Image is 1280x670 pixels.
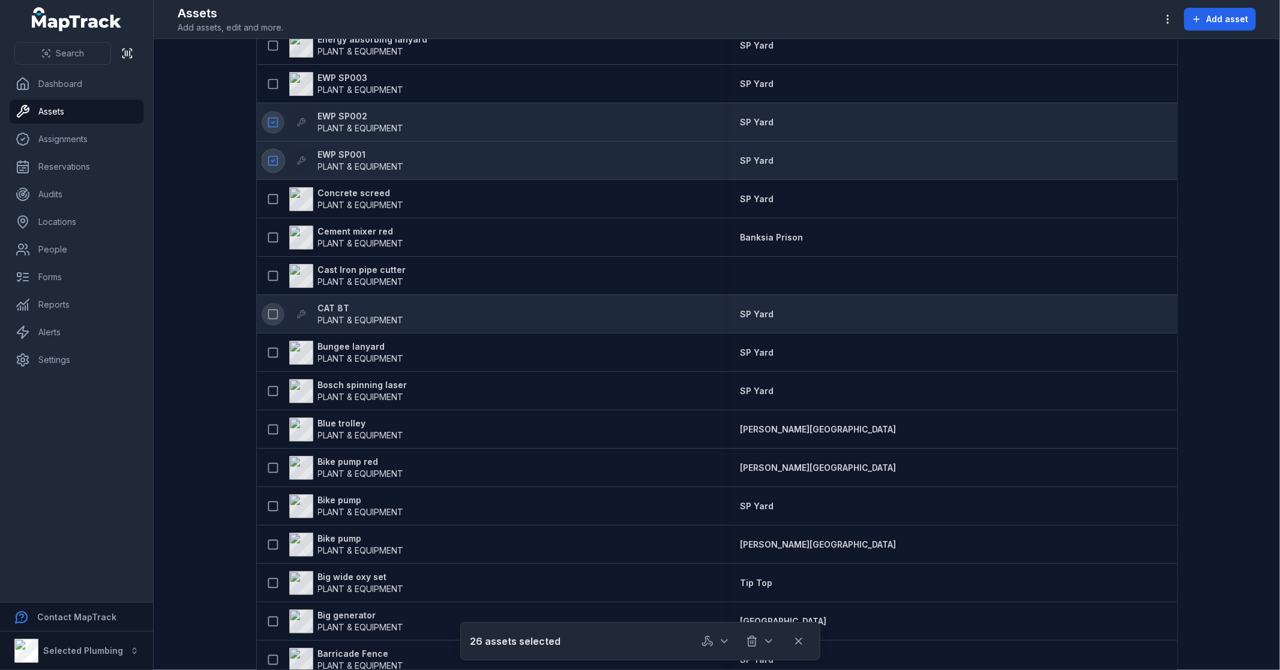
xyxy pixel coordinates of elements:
[318,392,404,402] span: PLANT & EQUIPMENT
[10,320,143,344] a: Alerts
[740,347,774,357] span: SP Yard
[289,456,404,480] a: Bike pump redPLANT & EQUIPMENT
[740,462,896,473] span: [PERSON_NAME][GEOGRAPHIC_DATA]
[289,264,406,288] a: Cast Iron pipe cutterPLANT & EQUIPMENT
[10,72,143,96] a: Dashboard
[740,462,896,474] a: [PERSON_NAME][GEOGRAPHIC_DATA]
[740,616,826,626] span: [GEOGRAPHIC_DATA]
[289,379,407,403] a: Bosch spinning laserPLANT & EQUIPMENT
[318,149,404,161] strong: EWP SP001
[318,315,404,325] span: PLANT & EQUIPMENT
[318,507,404,517] span: PLANT & EQUIPMENT
[10,348,143,372] a: Settings
[740,232,803,242] span: Banksia Prison
[740,424,896,434] span: [PERSON_NAME][GEOGRAPHIC_DATA]
[318,200,404,210] span: PLANT & EQUIPMENT
[318,648,404,660] strong: Barricade Fence
[10,100,143,124] a: Assets
[318,468,404,479] span: PLANT & EQUIPMENT
[740,79,774,89] span: SP Yard
[289,417,404,441] a: Blue trolleyPLANT & EQUIPMENT
[740,40,774,50] span: SP Yard
[178,22,283,34] span: Add assets, edit and more.
[289,533,404,557] a: Bike pumpPLANT & EQUIPMENT
[318,545,404,555] span: PLANT & EQUIPMENT
[10,238,143,262] a: People
[289,609,404,633] a: Big generatorPLANT & EQUIPMENT
[740,40,774,52] a: SP Yard
[318,379,407,391] strong: Bosch spinning laser
[740,578,772,588] span: Tip Top
[740,347,774,359] a: SP Yard
[318,609,404,621] strong: Big generator
[289,149,404,173] a: EWP SP001PLANT & EQUIPMENT
[318,226,404,238] strong: Cement mixer red
[740,78,774,90] a: SP Yard
[740,385,774,397] a: SP Yard
[740,615,826,627] a: [GEOGRAPHIC_DATA]
[318,571,404,583] strong: Big wide oxy set
[318,34,428,46] strong: Energy absorbing lanyard
[289,494,404,518] a: Bike pumpPLANT & EQUIPMENT
[740,117,774,127] span: SP Yard
[318,302,404,314] strong: CAT 8T
[740,539,896,549] span: [PERSON_NAME][GEOGRAPHIC_DATA]
[10,265,143,289] a: Forms
[318,456,404,468] strong: Bike pump red
[289,226,404,250] a: Cement mixer redPLANT & EQUIPMENT
[318,277,404,287] span: PLANT & EQUIPMENT
[318,85,404,95] span: PLANT & EQUIPMENT
[10,293,143,317] a: Reports
[740,386,774,396] span: SP Yard
[740,232,803,244] a: Banksia Prison
[740,654,774,665] span: SP Yard
[289,110,404,134] a: EWP SP002PLANT & EQUIPMENT
[289,302,404,326] a: CAT 8TPLANT & EQUIPMENT
[318,622,404,632] span: PLANT & EQUIPMENT
[740,539,896,551] a: [PERSON_NAME][GEOGRAPHIC_DATA]
[740,308,774,320] a: SP Yard
[14,42,111,65] button: Search
[318,264,406,276] strong: Cast Iron pipe cutter
[318,110,404,122] strong: EWP SP002
[318,417,404,429] strong: Blue trolley
[740,577,772,589] a: Tip Top
[740,423,896,435] a: [PERSON_NAME][GEOGRAPHIC_DATA]
[740,194,774,204] span: SP Yard
[10,182,143,206] a: Audits
[740,116,774,128] a: SP Yard
[43,645,123,656] strong: Selected Plumbing
[1184,8,1256,31] button: Add asset
[10,127,143,151] a: Assignments
[740,155,774,166] span: SP Yard
[470,634,561,648] strong: 26 assets selected
[10,155,143,179] a: Reservations
[318,161,404,172] span: PLANT & EQUIPMENT
[318,494,404,506] strong: Bike pump
[318,123,404,133] span: PLANT & EQUIPMENT
[318,584,404,594] span: PLANT & EQUIPMENT
[740,155,774,167] a: SP Yard
[318,238,404,248] span: PLANT & EQUIPMENT
[740,500,774,512] a: SP Yard
[289,72,404,96] a: EWP SP003PLANT & EQUIPMENT
[318,341,404,353] strong: Bungee lanyard
[740,193,774,205] a: SP Yard
[32,7,122,31] a: MapTrack
[318,46,404,56] span: PLANT & EQUIPMENT
[178,5,283,22] h2: Assets
[318,187,404,199] strong: Concrete screed
[289,341,404,365] a: Bungee lanyardPLANT & EQUIPMENT
[56,47,84,59] span: Search
[740,501,774,511] span: SP Yard
[318,353,404,363] span: PLANT & EQUIPMENT
[37,612,116,622] strong: Contact MapTrack
[289,34,428,58] a: Energy absorbing lanyardPLANT & EQUIPMENT
[1206,13,1248,25] span: Add asset
[289,571,404,595] a: Big wide oxy setPLANT & EQUIPMENT
[289,187,404,211] a: Concrete screedPLANT & EQUIPMENT
[740,309,774,319] span: SP Yard
[318,430,404,440] span: PLANT & EQUIPMENT
[318,72,404,84] strong: EWP SP003
[10,210,143,234] a: Locations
